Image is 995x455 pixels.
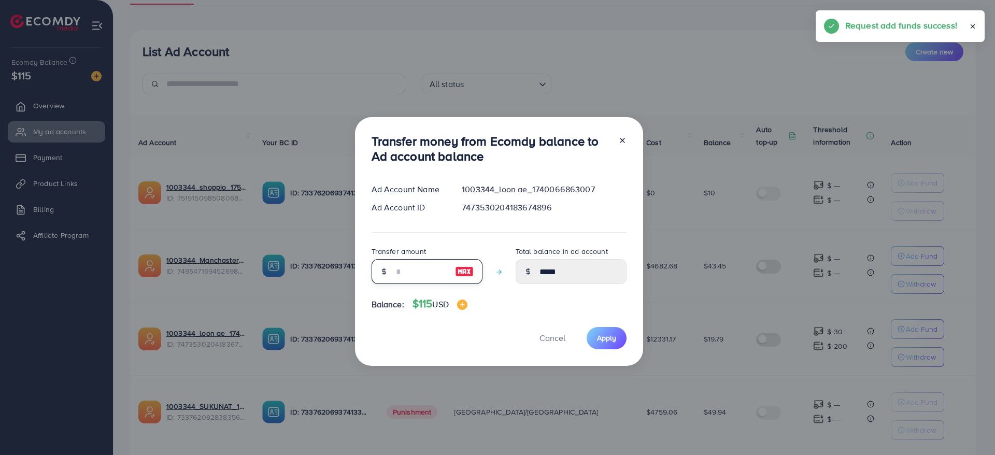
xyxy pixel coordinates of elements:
[453,202,634,214] div: 7473530204183674896
[413,297,467,310] h4: $115
[457,300,467,310] img: image
[363,202,454,214] div: Ad Account ID
[539,332,565,344] span: Cancel
[372,134,610,164] h3: Transfer money from Ecomdy balance to Ad account balance
[455,265,474,278] img: image
[845,19,957,32] h5: Request add funds success!
[951,408,987,447] iframe: Chat
[597,333,616,343] span: Apply
[516,246,608,257] label: Total balance in ad account
[432,298,448,310] span: USD
[372,298,404,310] span: Balance:
[453,183,634,195] div: 1003344_loon ae_1740066863007
[363,183,454,195] div: Ad Account Name
[527,327,578,349] button: Cancel
[587,327,627,349] button: Apply
[372,246,426,257] label: Transfer amount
